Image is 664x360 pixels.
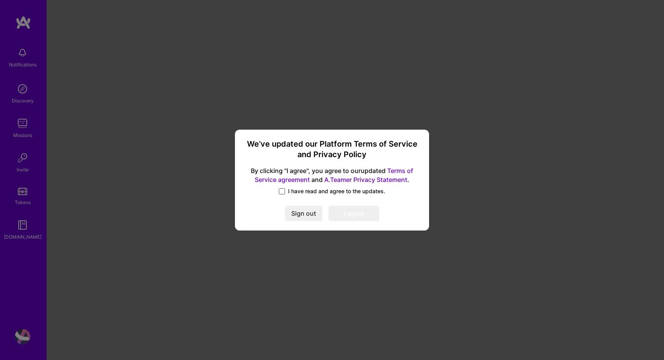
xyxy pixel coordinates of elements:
button: Sign out [285,206,322,221]
h3: We’ve updated our Platform Terms of Service and Privacy Policy [244,139,420,160]
a: Terms of Service agreement [255,167,413,183]
span: I have read and agree to the updates. [288,187,385,195]
a: A.Teamer Privacy Statement [324,176,407,183]
button: I agree [329,206,379,221]
span: By clicking "I agree", you agree to our updated and . [244,166,420,184]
